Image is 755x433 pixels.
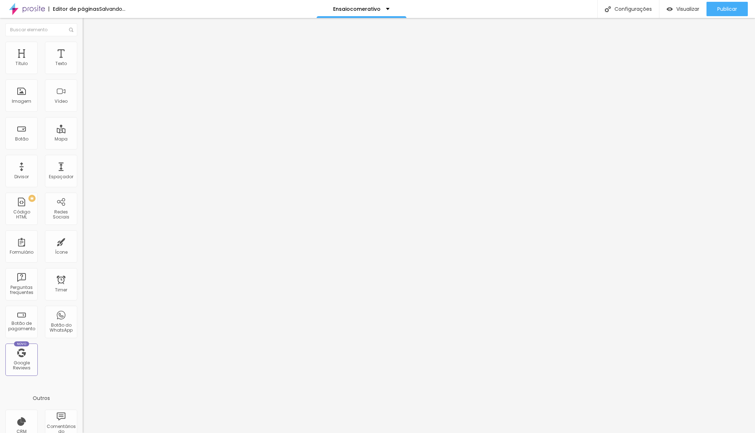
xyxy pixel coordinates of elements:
div: Título [15,61,28,66]
div: Vídeo [55,99,68,104]
div: Redes Sociais [47,209,75,220]
span: Visualizar [676,6,699,12]
div: Botão [15,137,28,142]
div: Formulário [10,250,33,255]
input: Buscar elemento [5,23,77,36]
div: Novo [14,341,29,346]
div: Espaçador [49,174,73,179]
img: view-1.svg [667,6,673,12]
div: Botão de pagamento [7,321,36,331]
img: Icone [605,6,611,12]
div: Salvando... [99,6,125,11]
div: Botão do WhatsApp [47,323,75,333]
div: Imagem [12,99,31,104]
div: Ícone [55,250,68,255]
button: Publicar [706,2,748,16]
img: Icone [69,28,73,32]
div: Perguntas frequentes [7,285,36,295]
div: Divisor [14,174,29,179]
div: Editor de páginas [49,6,99,11]
div: Texto [55,61,67,66]
span: Publicar [717,6,737,12]
div: Código HTML [7,209,36,220]
div: Mapa [55,137,68,142]
p: Ensaiocomerativo [333,6,381,11]
div: Google Reviews [7,360,36,371]
button: Visualizar [659,2,706,16]
div: Timer [55,287,67,292]
iframe: Editor [83,18,755,433]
